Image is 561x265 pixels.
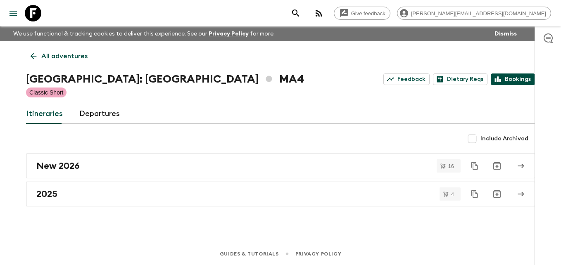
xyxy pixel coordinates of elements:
[446,192,459,197] span: 4
[36,161,80,171] h2: New 2026
[347,10,390,17] span: Give feedback
[29,88,63,97] p: Classic Short
[26,104,63,124] a: Itineraries
[492,28,519,40] button: Dismiss
[443,163,459,169] span: 16
[26,154,535,178] a: New 2026
[5,5,21,21] button: menu
[41,51,88,61] p: All adventures
[406,10,551,17] span: [PERSON_NAME][EMAIL_ADDRESS][DOMAIN_NAME]
[295,249,341,258] a: Privacy Policy
[489,186,505,202] button: Archive
[26,48,92,64] a: All adventures
[79,104,120,124] a: Departures
[26,182,535,206] a: 2025
[480,135,528,143] span: Include Archived
[26,71,304,88] h1: [GEOGRAPHIC_DATA]: [GEOGRAPHIC_DATA] MA4
[397,7,551,20] div: [PERSON_NAME][EMAIL_ADDRESS][DOMAIN_NAME]
[334,7,390,20] a: Give feedback
[383,73,430,85] a: Feedback
[489,158,505,174] button: Archive
[220,249,279,258] a: Guides & Tutorials
[467,159,482,173] button: Duplicate
[491,73,535,85] a: Bookings
[36,189,57,199] h2: 2025
[209,31,249,37] a: Privacy Policy
[433,73,487,85] a: Dietary Reqs
[10,26,278,41] p: We use functional & tracking cookies to deliver this experience. See our for more.
[467,187,482,201] button: Duplicate
[288,5,304,21] button: search adventures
